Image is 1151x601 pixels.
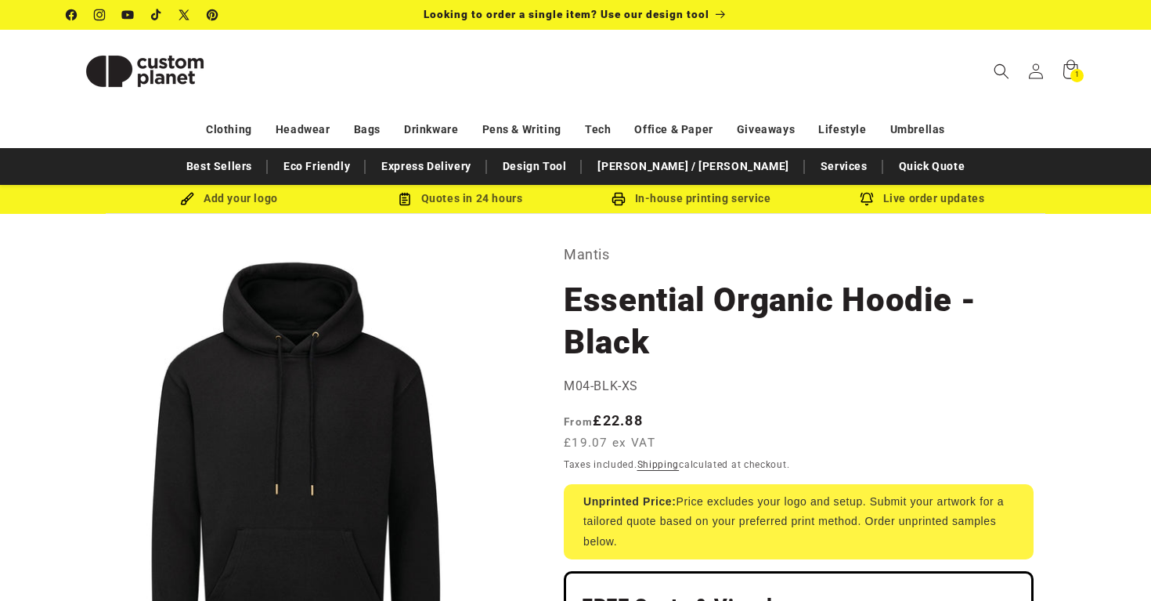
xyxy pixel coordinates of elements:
h1: Essential Organic Hoodie - Black [564,279,1034,364]
div: Quotes in 24 hours [345,189,575,208]
strong: Unprinted Price: [583,495,677,508]
a: Lifestyle [818,116,866,143]
a: Quick Quote [891,153,973,180]
span: Looking to order a single item? Use our design tool [424,8,709,20]
a: Pens & Writing [482,116,561,143]
span: £19.07 ex VAT [564,434,655,452]
strong: £22.88 [564,412,643,429]
summary: Search [984,54,1019,89]
p: Mantis [564,242,1034,267]
a: Office & Paper [634,116,713,143]
img: Custom Planet [67,36,223,107]
span: 1 [1075,69,1080,82]
a: Giveaways [737,116,795,143]
div: Taxes included. calculated at checkout. [564,457,1034,472]
img: Brush Icon [180,192,194,206]
img: Order Updates Icon [398,192,412,206]
a: Express Delivery [373,153,479,180]
a: Services [813,153,875,180]
a: Custom Planet [61,30,229,112]
a: Tech [585,116,611,143]
a: Headwear [276,116,330,143]
a: [PERSON_NAME] / [PERSON_NAME] [590,153,796,180]
div: Price excludes your logo and setup. Submit your artwork for a tailored quote based on your prefer... [564,484,1034,559]
a: Design Tool [495,153,575,180]
a: Drinkware [404,116,458,143]
span: M04-BLK-XS [564,378,638,393]
a: Umbrellas [890,116,945,143]
div: Add your logo [114,189,345,208]
a: Bags [354,116,381,143]
img: Order updates [860,192,874,206]
div: Live order updates [806,189,1037,208]
div: In-house printing service [575,189,806,208]
a: Clothing [206,116,252,143]
a: Best Sellers [179,153,260,180]
a: Shipping [637,459,680,470]
img: In-house printing [612,192,626,206]
a: Eco Friendly [276,153,358,180]
span: From [564,415,593,428]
